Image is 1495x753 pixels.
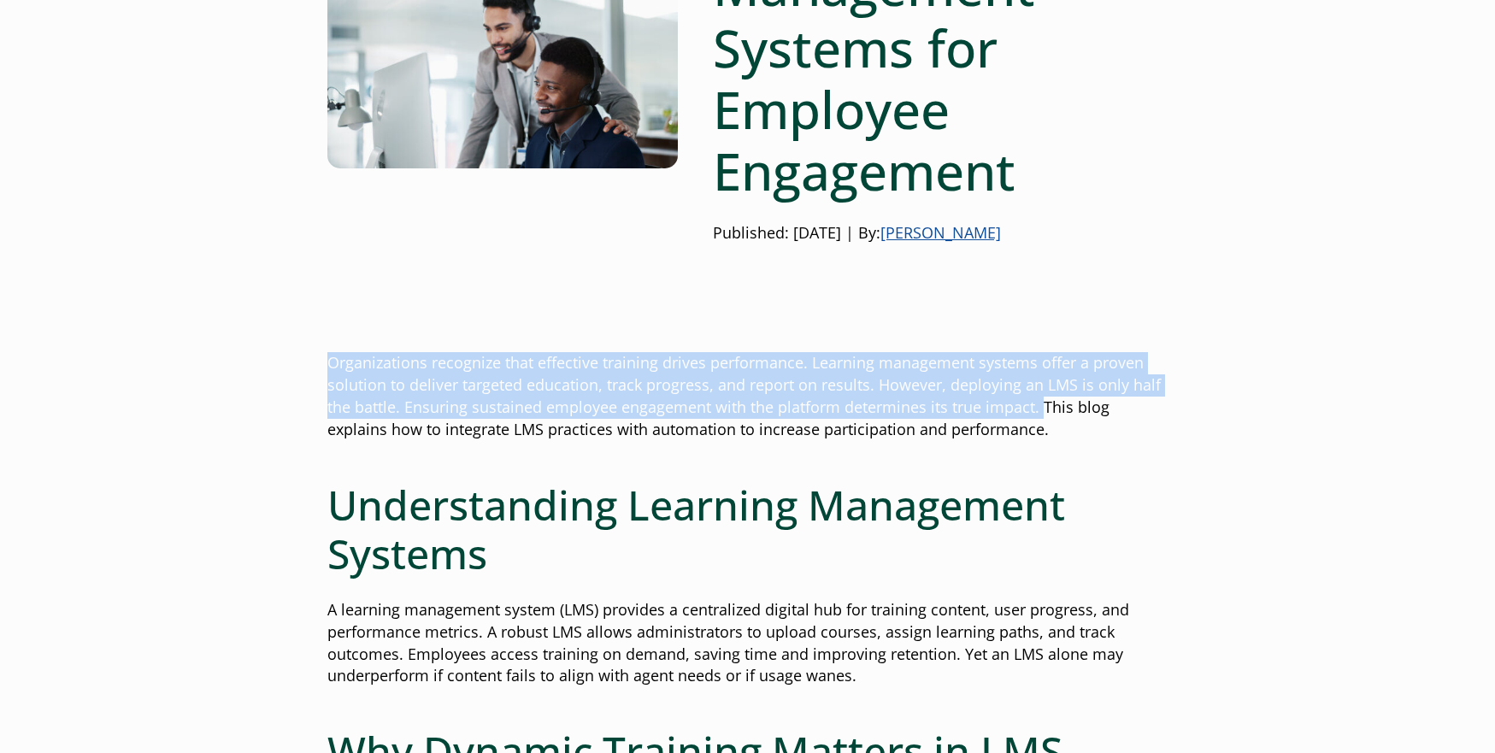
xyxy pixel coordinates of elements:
[327,480,1168,579] h2: Understanding Learning Management Systems
[880,222,1001,243] a: [PERSON_NAME]
[327,599,1168,688] p: A learning management system (LMS) provides a centralized digital hub for training content, user ...
[713,222,1168,244] p: Published: [DATE] | By:
[327,352,1168,441] p: Organizations recognize that effective training drives performance. Learning management systems o...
